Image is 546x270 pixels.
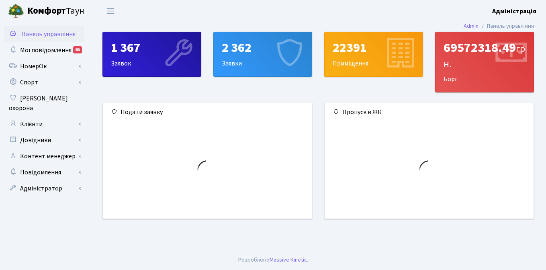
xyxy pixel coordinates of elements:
[325,102,534,122] div: Пропуск в ЖК
[4,180,84,196] a: Адміністратор
[4,116,84,132] a: Клієнти
[27,4,66,17] b: Комфорт
[73,46,82,53] div: 65
[27,4,84,18] span: Таун
[21,30,76,39] span: Панель управління
[4,164,84,180] a: Повідомлення
[214,32,312,76] div: Заявки
[100,4,121,18] button: Переключити навігацію
[479,22,534,31] li: Панель управління
[4,74,84,90] a: Спорт
[222,40,304,55] div: 2 362
[8,3,24,19] img: logo.png
[4,132,84,148] a: Довідники
[102,32,201,77] a: 1 367Заявок
[4,26,84,42] a: Панель управління
[4,90,84,116] a: [PERSON_NAME] охорона
[4,42,84,58] a: Мої повідомлення65
[452,18,546,35] nav: breadcrumb
[270,256,307,264] a: Massive Kinetic
[238,256,308,264] div: Розроблено .
[444,40,526,71] div: 69572318.49
[111,40,193,55] div: 1 367
[213,32,312,77] a: 2 362Заявки
[436,32,534,92] div: Борг
[492,7,536,16] b: Адміністрація
[464,22,479,30] a: Admin
[4,148,84,164] a: Контент менеджер
[333,40,415,55] div: 22391
[103,102,312,122] div: Подати заявку
[492,6,536,16] a: Адміністрація
[324,32,423,77] a: 22391Приміщення
[103,32,201,76] div: Заявок
[325,32,423,76] div: Приміщення
[20,46,72,55] span: Мої повідомлення
[4,58,84,74] a: НомерОк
